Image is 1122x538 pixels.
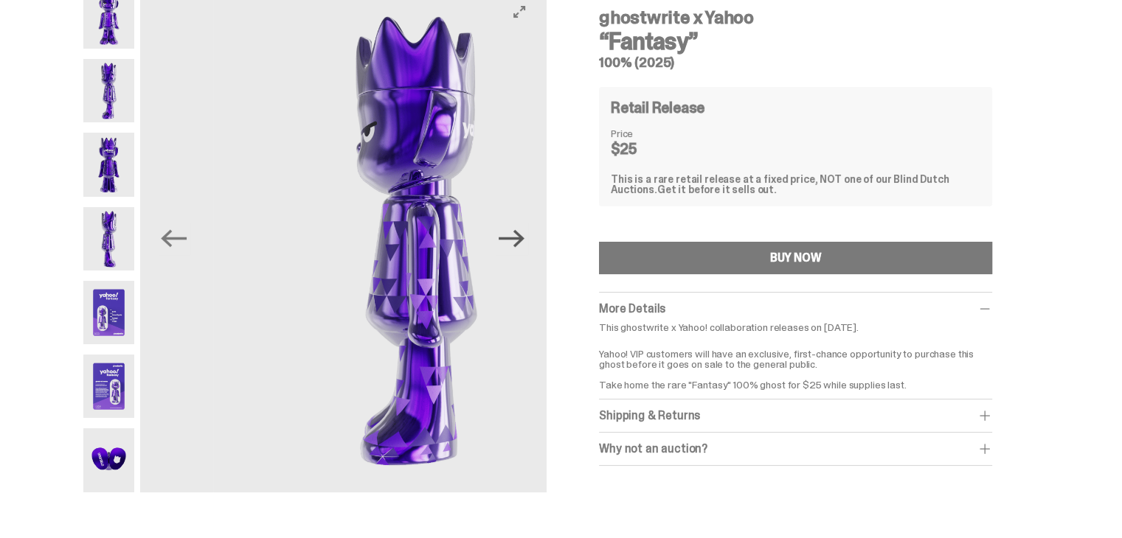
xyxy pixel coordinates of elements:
span: Get it before it sells out. [657,183,777,196]
button: Next [496,223,528,255]
div: BUY NOW [770,252,822,264]
img: Yahoo-HG---4.png [83,207,134,270]
span: More Details [599,301,665,316]
p: This ghostwrite x Yahoo! collaboration releases on [DATE]. [599,322,992,332]
div: Why not an auction? [599,441,992,456]
img: Yahoo-HG---3.png [83,133,134,196]
img: Yahoo-HG---7.png [83,428,134,492]
div: This is a rare retail release at a fixed price, NOT one of our Blind Dutch Auctions. [611,174,980,195]
dt: Price [611,128,685,139]
button: BUY NOW [599,242,992,274]
img: Yahoo-HG---5.png [83,281,134,344]
h4: ghostwrite x Yahoo [599,9,992,27]
button: View full-screen [510,3,528,21]
img: Yahoo-HG---2.png [83,59,134,122]
h3: “Fantasy” [599,29,992,53]
p: Yahoo! VIP customers will have an exclusive, first-chance opportunity to purchase this ghost befo... [599,338,992,390]
button: Previous [158,223,190,255]
h5: 100% (2025) [599,56,992,69]
h4: Retail Release [611,100,704,115]
div: Shipping & Returns [599,408,992,423]
dd: $25 [611,142,685,156]
img: Yahoo-HG---6.png [83,354,134,418]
